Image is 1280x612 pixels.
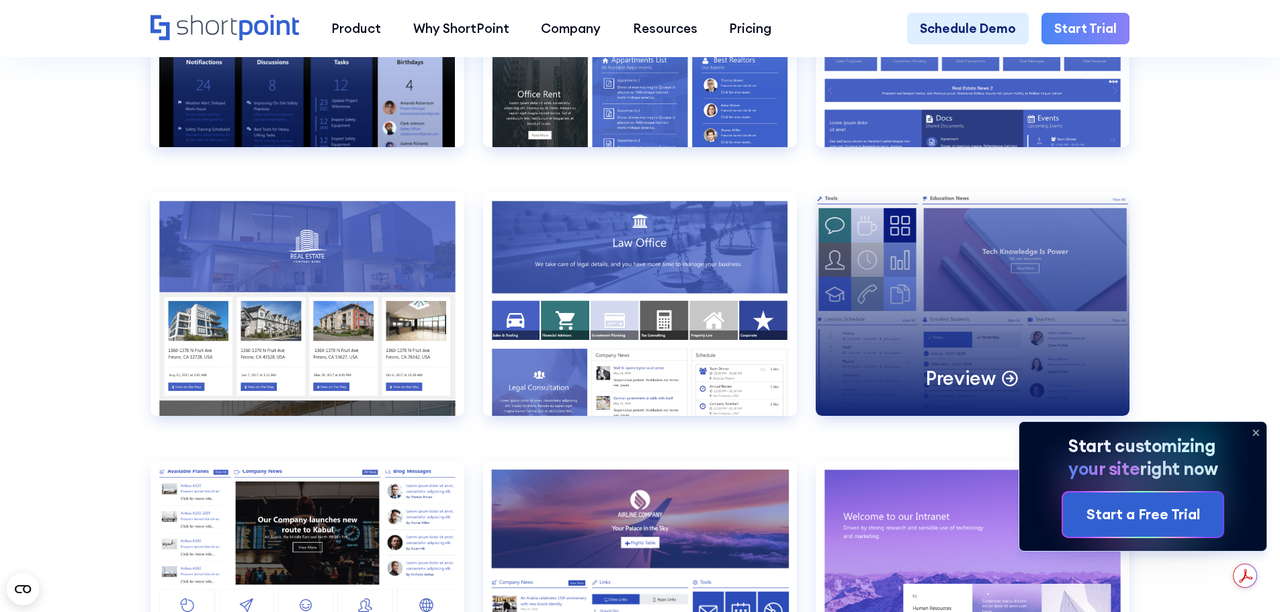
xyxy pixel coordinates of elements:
[525,13,617,45] a: Company
[714,13,788,45] a: Pricing
[926,365,996,390] p: Preview
[1041,13,1129,45] a: Start Trial
[7,573,39,605] button: Open CMP widget
[483,192,797,441] a: Employees Directory 1
[397,13,525,45] a: Why ShortPoint
[541,19,601,38] div: Company
[315,13,397,45] a: Product
[1213,548,1280,612] iframe: Chat Widget
[151,15,299,42] a: Home
[816,192,1129,441] a: Employees Directory 2Preview
[1063,492,1223,537] a: Start a Free Trial
[413,19,509,38] div: Why ShortPoint
[1086,504,1200,525] div: Start a Free Trial
[331,19,381,38] div: Product
[729,19,771,38] div: Pricing
[617,13,714,45] a: Resources
[151,192,464,441] a: Documents 3
[633,19,697,38] div: Resources
[907,13,1029,45] a: Schedule Demo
